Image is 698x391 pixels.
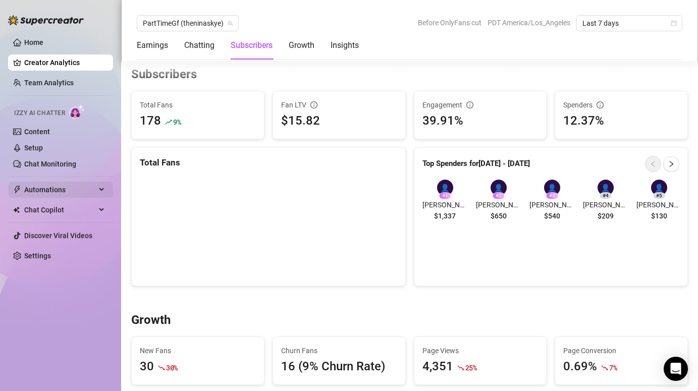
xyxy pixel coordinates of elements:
div: 39.91% [422,111,539,131]
span: 7 % [609,363,617,372]
span: New Fans [140,345,256,356]
div: 👤 [651,180,667,196]
span: [PERSON_NAME] [529,199,575,210]
span: $1,337 [434,210,456,221]
span: info-circle [597,101,604,108]
span: Churn Fans [281,345,397,356]
div: # 3 [546,192,558,199]
a: Setup [24,144,43,152]
div: Earnings [137,39,168,51]
div: Fan LTV [281,99,397,110]
span: Chat Copilot [24,202,96,218]
div: Engagement [422,99,539,110]
span: 30 % [166,363,178,372]
span: [PERSON_NAME] [636,199,682,210]
div: 👤 [598,180,614,196]
img: Chat Copilot [13,206,20,213]
div: # 5 [653,192,665,199]
div: 0.69% [563,357,597,376]
div: # 1 [439,192,451,199]
a: Discover Viral Videos [24,232,92,240]
span: info-circle [466,101,473,108]
div: 16 (9% Churn Rate) [281,357,397,376]
span: Page Views [422,345,539,356]
h3: Subscribers [131,67,197,83]
span: 9 % [173,117,181,127]
span: Total Fans [140,99,256,110]
span: [PERSON_NAME] @^ BDAY [422,199,468,210]
div: 👤 [437,180,453,196]
div: Spenders [563,99,679,110]
span: team [227,20,233,26]
span: Before OnlyFans cut [418,15,481,30]
a: Team Analytics [24,79,74,87]
span: 25 % [465,363,477,372]
div: # 2 [493,192,505,199]
div: 4,351 [422,357,453,376]
img: AI Chatter [69,104,85,119]
div: 178 [140,111,161,131]
span: Automations [24,182,96,198]
span: fall [457,364,464,371]
a: Creator Analytics [24,54,105,71]
span: rise [165,119,172,126]
div: Total Fans [140,156,397,170]
a: Home [24,38,43,46]
div: Subscribers [231,39,273,51]
span: $130 [651,210,667,221]
img: logo-BBDzfeDw.svg [8,15,84,25]
div: $15.82 [281,111,397,131]
div: 👤 [491,180,507,196]
span: $540 [544,210,560,221]
div: Insights [331,39,359,51]
article: Top Spenders for [DATE] - [DATE] [422,158,530,170]
span: calendar [671,20,677,26]
span: thunderbolt [13,186,21,194]
div: Growth [289,39,314,51]
span: right [668,160,675,167]
h3: Growth [131,312,171,328]
a: Settings [24,252,51,260]
div: Open Intercom Messenger [664,357,688,381]
a: Content [24,128,50,136]
span: Izzy AI Chatter [14,108,65,118]
div: 12.37% [563,111,679,131]
span: [PERSON_NAME] [583,199,628,210]
a: Chat Monitoring [24,160,76,168]
span: fall [158,364,165,371]
span: PartTimeGf (theninaskye) [143,16,233,31]
span: fall [601,364,608,371]
span: Last 7 days [582,16,676,31]
span: Page Conversion [563,345,679,356]
div: 30 [140,357,154,376]
div: Chatting [184,39,214,51]
span: PDT America/Los_Angeles [488,15,570,30]
span: $209 [598,210,614,221]
div: 👤 [544,180,560,196]
span: info-circle [310,101,317,108]
span: [PERSON_NAME] [476,199,521,210]
div: # 4 [600,192,612,199]
span: $650 [491,210,507,221]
